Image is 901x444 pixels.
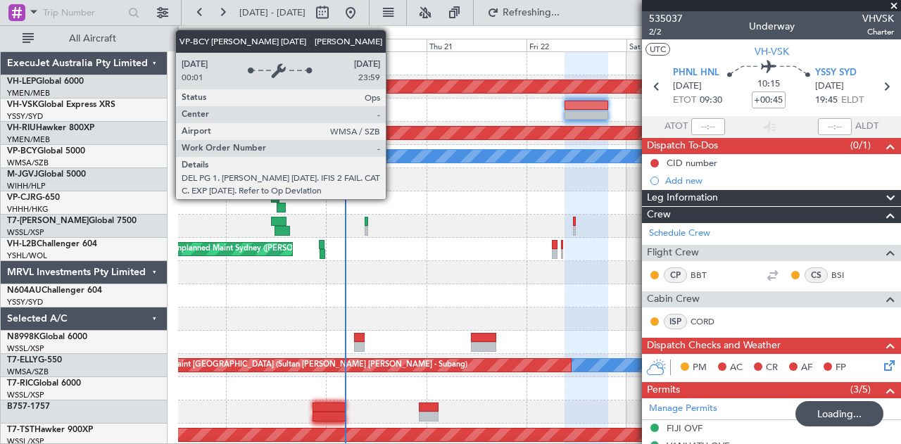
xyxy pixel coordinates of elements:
span: VH-L2B [7,240,37,248]
span: T7-TST [7,426,34,434]
div: Fri 22 [527,39,626,51]
span: [DATE] - [DATE] [239,6,305,19]
span: T7-ELLY [7,356,38,364]
div: Unplanned Maint [GEOGRAPHIC_DATA] (Sultan [PERSON_NAME] [PERSON_NAME] - Subang) [130,355,467,376]
a: N8998KGlobal 6000 [7,333,87,341]
a: VH-L2BChallenger 604 [7,240,97,248]
a: VH-RIUHawker 800XP [7,124,94,132]
a: Manage Permits [649,402,717,416]
span: AC [730,361,743,375]
span: 10:15 [757,77,780,91]
a: VHHH/HKG [7,204,49,215]
div: Loading... [795,401,883,426]
div: [DATE] [181,28,205,40]
div: CS [805,267,828,283]
a: WSSL/XSP [7,227,44,238]
span: [DATE] [815,80,844,94]
a: M-JGVJGlobal 5000 [7,170,86,179]
div: Unplanned Maint Sydney ([PERSON_NAME] Intl) [172,239,345,260]
div: Sat 23 [626,39,726,51]
span: ATOT [664,120,688,134]
input: Trip Number [43,2,124,23]
a: YSSY/SYD [7,111,43,122]
div: Unplanned Maint Wichita (Wichita Mid-continent) [130,76,304,97]
a: YMEN/MEB [7,88,50,99]
div: Add new [665,175,894,186]
a: WMSA/SZB [7,158,49,168]
span: T7-RIC [7,379,33,388]
a: VH-LEPGlobal 6000 [7,77,84,86]
span: Dispatch To-Dos [647,138,718,154]
a: YMEN/MEB [7,134,50,145]
div: Tue 19 [226,39,326,51]
span: Cabin Crew [647,291,700,307]
span: B757-1 [7,402,35,411]
span: PM [693,361,707,375]
div: Underway [749,19,795,34]
span: VH-VSK [755,44,789,59]
span: VH-RIU [7,124,36,132]
a: WMSA/SZB [7,367,49,377]
span: 09:30 [700,94,722,108]
a: YSHL/WOL [7,250,47,261]
a: T7-[PERSON_NAME]Global 7500 [7,217,137,225]
a: YSSY/SYD [7,297,43,307]
span: PHNL HNL [673,66,719,80]
a: CORD [691,315,722,328]
button: All Aircraft [15,27,153,50]
span: (0/1) [850,138,871,153]
a: VP-BCYGlobal 5000 [7,147,85,156]
a: T7-RICGlobal 6000 [7,379,81,388]
a: N604AUChallenger 604 [7,286,102,295]
button: UTC [645,43,670,56]
span: VP-CJR [7,194,36,202]
div: Wed 20 [326,39,426,51]
span: Crew [647,207,671,223]
a: T7-TSTHawker 900XP [7,426,93,434]
div: ISP [664,314,687,329]
div: CID number [667,157,717,169]
span: VH-VSK [7,101,38,109]
span: AF [801,361,812,375]
span: ELDT [841,94,864,108]
a: WIHH/HLP [7,181,46,191]
span: 535037 [649,11,683,26]
a: WSSL/XSP [7,390,44,400]
span: Refreshing... [502,8,561,18]
span: Permits [647,382,680,398]
span: N604AU [7,286,42,295]
span: M-JGVJ [7,170,38,179]
span: VH-LEP [7,77,36,86]
div: FIJI OVF [667,422,702,434]
span: YSSY SYD [815,66,857,80]
a: BBT [691,269,722,281]
span: 19:45 [815,94,838,108]
a: VP-CJRG-650 [7,194,60,202]
span: T7-[PERSON_NAME] [7,217,89,225]
span: ETOT [673,94,696,108]
span: Charter [862,26,894,38]
span: N8998K [7,333,39,341]
a: T7-ELLYG-550 [7,356,62,364]
span: 2/2 [649,26,683,38]
span: VHVSK [862,11,894,26]
button: Refreshing... [481,1,565,24]
a: VH-VSKGlobal Express XRS [7,101,115,109]
div: Thu 21 [427,39,527,51]
span: [DATE] [673,80,702,94]
input: --:-- [691,118,725,135]
span: CR [766,361,778,375]
span: VP-BCY [7,147,37,156]
span: All Aircraft [37,34,149,44]
span: (3/5) [850,382,871,397]
span: Leg Information [647,190,718,206]
span: ALDT [855,120,878,134]
a: Schedule Crew [649,227,710,241]
span: Flight Crew [647,245,699,261]
div: CP [664,267,687,283]
a: B757-1757 [7,402,50,411]
span: FP [836,361,846,375]
a: WSSL/XSP [7,343,44,354]
span: Dispatch Checks and Weather [647,338,781,354]
a: BSI [831,269,863,281]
